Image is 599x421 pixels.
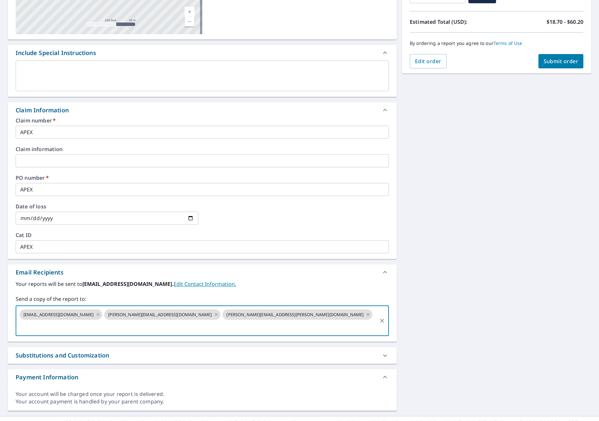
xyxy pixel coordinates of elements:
[547,18,583,26] p: $18.70 - $60.20
[8,264,397,280] div: Email Recipients
[20,312,97,318] span: [EMAIL_ADDRESS][DOMAIN_NAME]
[174,280,236,288] a: EditContactInfo
[538,54,584,68] button: Submit order
[410,54,447,68] button: Edit order
[185,17,194,26] a: Current Level 17, Zoom Out
[378,316,387,325] button: Clear
[410,18,497,26] p: Estimated Total (USD):
[493,40,522,46] a: Terms of Use
[16,295,389,303] label: Send a copy of the report to:
[16,280,389,288] label: Your reports will be sent to
[16,147,389,152] label: Claim information
[415,58,441,65] span: Edit order
[8,102,397,118] div: Claim Information
[16,204,198,209] label: Date of loss
[104,312,216,318] span: [PERSON_NAME][EMAIL_ADDRESS][DOMAIN_NAME]
[544,58,578,65] span: Submit order
[16,390,389,398] div: Your account will be charged once your report is delivered.
[16,49,96,57] div: Include Special Instructions
[82,280,174,288] b: [EMAIL_ADDRESS][DOMAIN_NAME].
[16,398,389,405] div: Your account payment is handled by your parent company.
[410,40,583,46] p: By ordering a report you agree to our
[222,309,372,320] div: [PERSON_NAME][EMAIL_ADDRESS][PERSON_NAME][DOMAIN_NAME]
[16,268,64,277] div: Email Recipients
[185,7,194,17] a: Current Level 17, Zoom In
[8,45,397,61] div: Include Special Instructions
[16,118,389,123] label: Claim number
[8,347,397,364] div: Substitutions and Customization
[16,175,389,180] label: PO number
[104,309,221,320] div: [PERSON_NAME][EMAIL_ADDRESS][DOMAIN_NAME]
[16,351,109,360] div: Substitutions and Customization
[222,312,367,318] span: [PERSON_NAME][EMAIL_ADDRESS][PERSON_NAME][DOMAIN_NAME]
[20,309,102,320] div: [EMAIL_ADDRESS][DOMAIN_NAME]
[16,373,78,382] div: Payment Information
[16,106,69,115] div: Claim Information
[8,369,397,385] div: Payment Information
[16,232,389,238] label: Cat ID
